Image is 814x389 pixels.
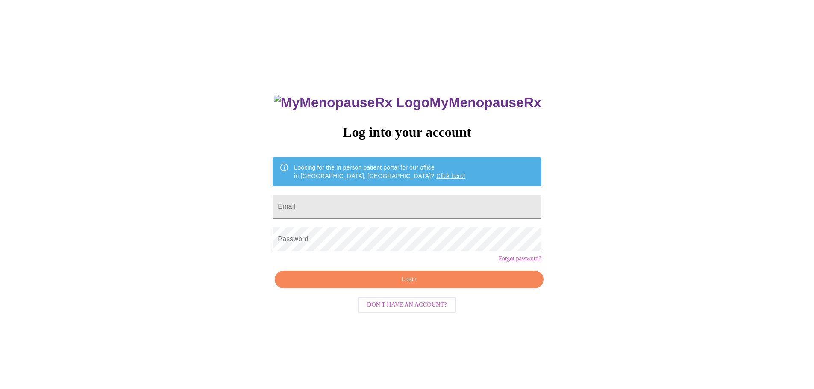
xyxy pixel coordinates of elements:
h3: Log into your account [273,124,541,140]
button: Don't have an account? [358,297,456,313]
img: MyMenopauseRx Logo [274,95,429,111]
a: Don't have an account? [356,301,458,308]
h3: MyMenopauseRx [274,95,541,111]
a: Forgot password? [499,255,541,262]
a: Click here! [436,173,465,179]
div: Looking for the in person patient portal for our office in [GEOGRAPHIC_DATA], [GEOGRAPHIC_DATA]? [294,160,465,184]
span: Login [285,274,533,285]
button: Login [275,271,543,288]
span: Don't have an account? [367,300,447,310]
